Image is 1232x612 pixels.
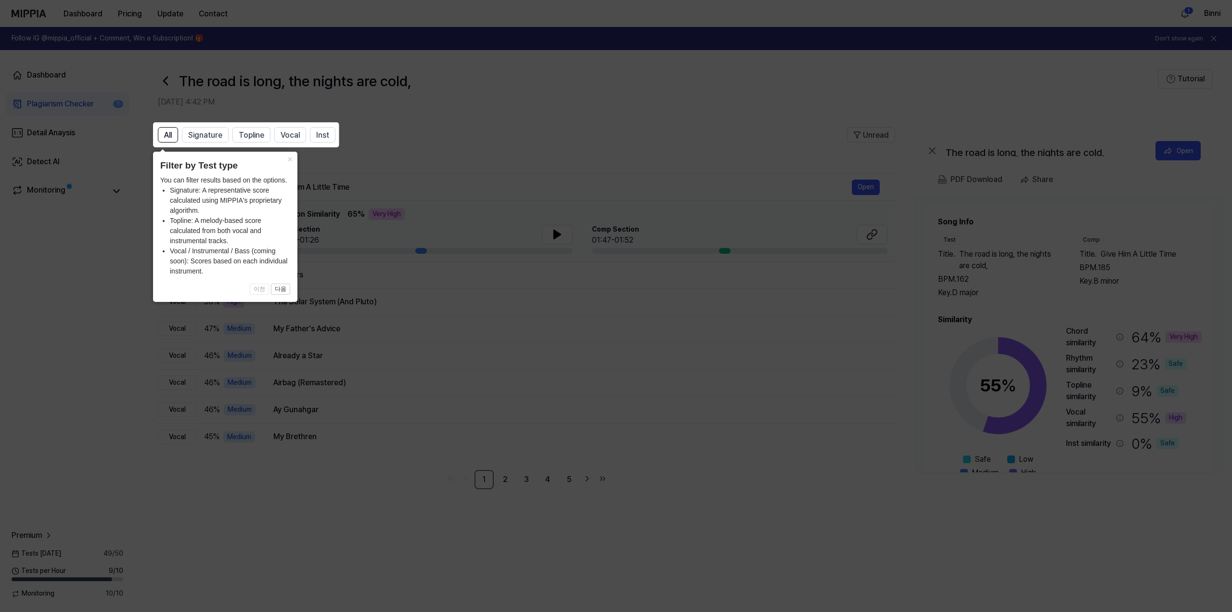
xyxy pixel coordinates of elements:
[274,127,306,143] button: Vocal
[239,130,264,141] span: Topline
[160,159,290,173] header: Filter by Test type
[158,127,178,143] button: All
[271,284,290,295] button: 다음
[232,127,270,143] button: Topline
[316,130,329,141] span: Inst
[170,216,290,246] li: Topline: A melody-based score calculated from both vocal and instrumental tracks.
[282,152,297,165] button: Close
[281,130,300,141] span: Vocal
[170,246,290,276] li: Vocal / Instrumental / Bass (coming soon): Scores based on each individual instrument.
[160,175,290,276] div: You can filter results based on the options.
[170,185,290,216] li: Signature: A representative score calculated using MIPPIA's proprietary algorithm.
[182,127,229,143] button: Signature
[310,127,335,143] button: Inst
[164,130,172,141] span: All
[188,130,222,141] span: Signature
